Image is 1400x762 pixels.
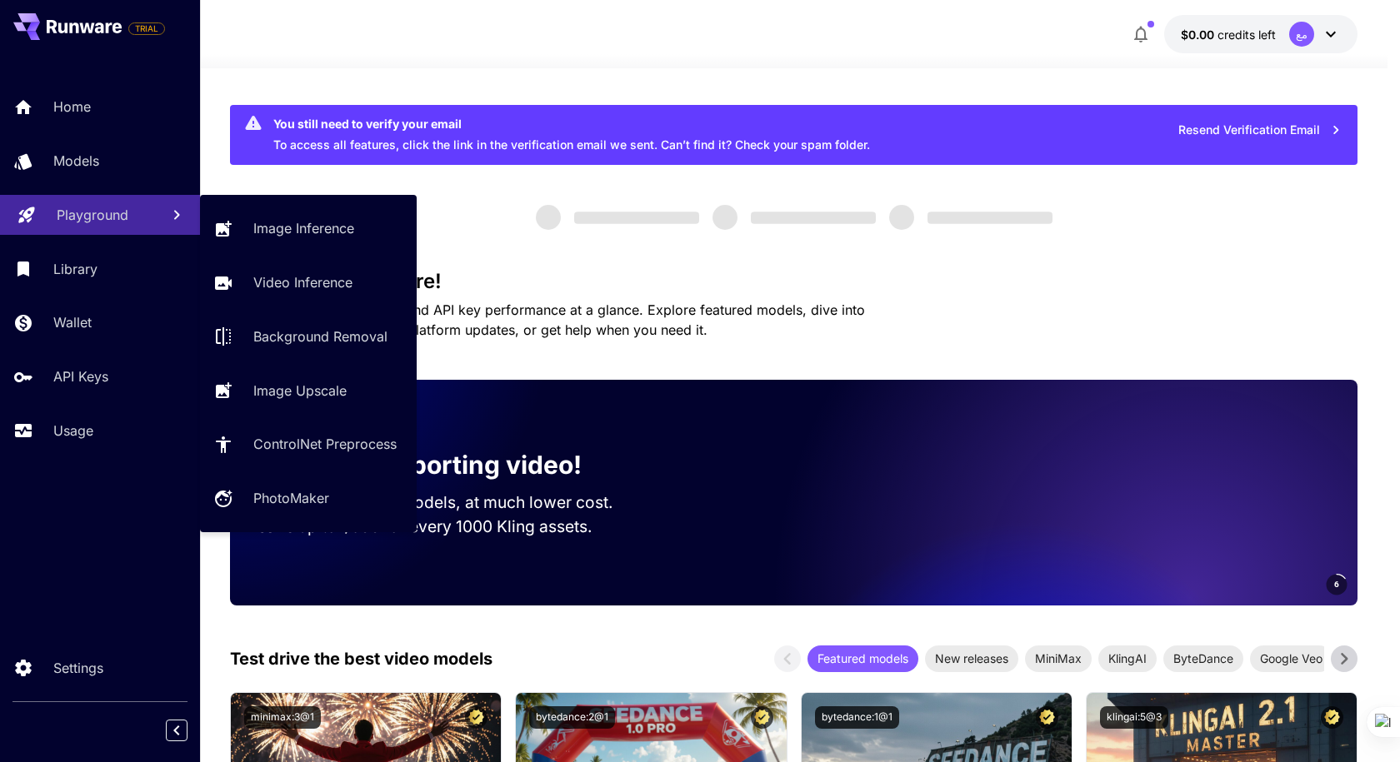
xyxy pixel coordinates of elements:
[1250,650,1332,667] span: Google Veo
[1334,578,1339,590] span: 6
[200,478,417,519] a: PhotoMaker
[166,720,187,741] button: Collapse sidebar
[253,381,347,401] p: Image Upscale
[53,97,91,117] p: Home
[53,259,97,279] p: Library
[230,270,1358,293] h3: Welcome to Runware!
[128,18,165,38] span: Add your payment card to enable full platform functionality.
[253,326,387,346] p: Background Removal
[1163,650,1243,667] span: ByteDance
[129,22,164,35] span: TRIAL
[303,446,582,484] p: Now supporting video!
[1025,650,1092,667] span: MiniMax
[1181,27,1217,42] span: $0.00
[273,110,870,160] div: To access all features, click the link in the verification email we sent. Can’t find it? Check yo...
[53,421,93,441] p: Usage
[1164,15,1357,53] button: $0.00
[807,650,918,667] span: Featured models
[1098,650,1157,667] span: KlingAI
[178,715,200,745] div: Collapse sidebar
[253,272,352,292] p: Video Inference
[230,301,865,338] span: Check out your usage stats and API key performance at a glance. Explore featured models, dive int...
[53,312,92,332] p: Wallet
[1289,22,1314,47] div: مع
[200,262,417,303] a: Video Inference
[529,706,615,729] button: bytedance:2@1
[253,488,329,508] p: PhotoMaker
[253,434,397,454] p: ControlNet Preprocess
[253,218,354,238] p: Image Inference
[53,366,108,386] p: API Keys
[1217,27,1276,42] span: credits left
[273,115,870,132] div: You still need to verify your email
[53,151,99,171] p: Models
[1181,26,1276,43] div: $0.00
[200,424,417,465] a: ControlNet Preprocess
[257,491,645,515] p: Run the best video models, at much lower cost.
[1036,706,1058,729] button: Certified Model – Vetted for best performance and includes a commercial license.
[200,316,417,357] a: Background Removal
[465,706,487,729] button: Certified Model – Vetted for best performance and includes a commercial license.
[1100,706,1168,729] button: klingai:5@3
[200,208,417,249] a: Image Inference
[57,205,128,225] p: Playground
[244,706,321,729] button: minimax:3@1
[815,706,899,729] button: bytedance:1@1
[53,658,103,678] p: Settings
[200,370,417,411] a: Image Upscale
[751,706,773,729] button: Certified Model – Vetted for best performance and includes a commercial license.
[1321,706,1343,729] button: Certified Model – Vetted for best performance and includes a commercial license.
[925,650,1018,667] span: New releases
[1169,113,1351,147] button: Resend Verification Email
[257,515,645,539] p: Save up to $500 for every 1000 Kling assets.
[230,646,492,671] p: Test drive the best video models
